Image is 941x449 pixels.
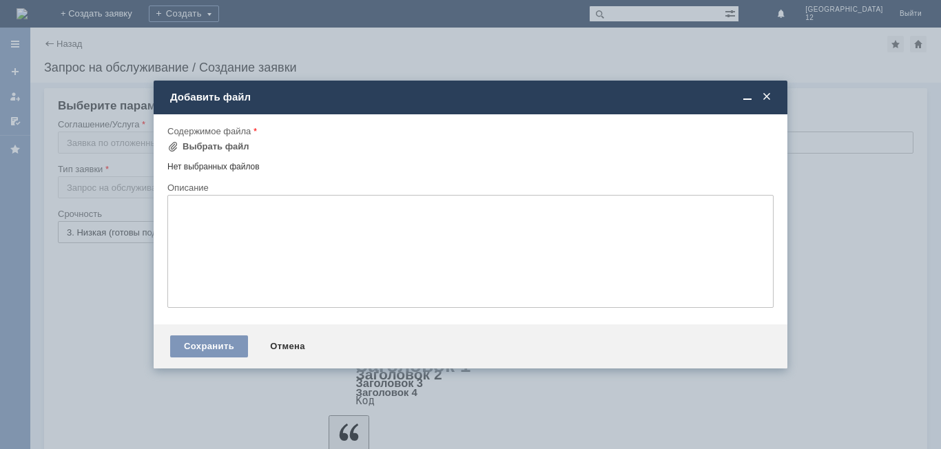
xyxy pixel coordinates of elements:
div: Выбрать файл [183,141,249,152]
div: Содержимое файла [167,127,771,136]
div: прошу удалить отложенные [PERSON_NAME], спасибо [6,6,201,28]
div: Описание [167,183,771,192]
div: Нет выбранных файлов [167,156,774,172]
span: Закрыть [760,91,774,103]
span: Свернуть (Ctrl + M) [741,91,754,103]
div: Добавить файл [170,91,774,103]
